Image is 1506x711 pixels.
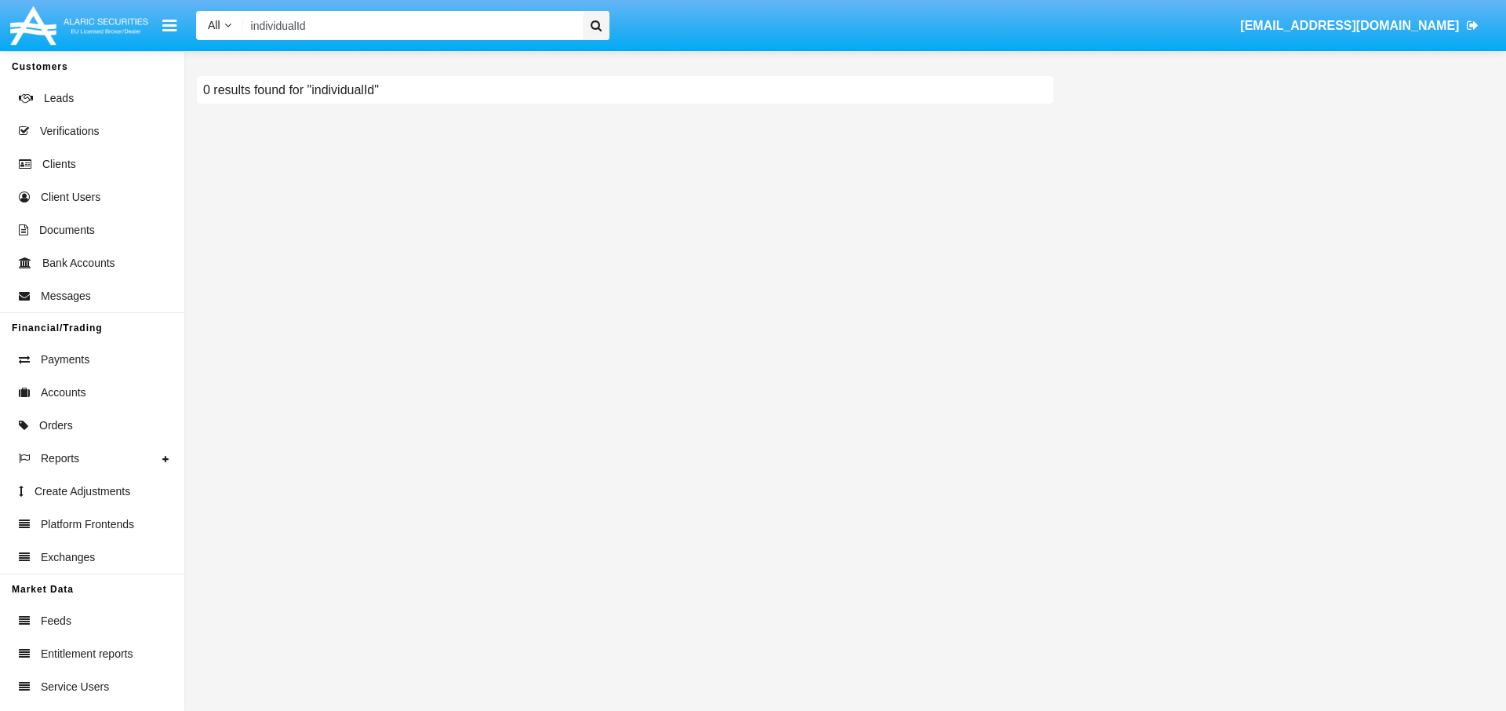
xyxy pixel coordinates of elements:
[41,613,71,629] span: Feeds
[41,385,86,401] span: Accounts
[197,76,385,104] h6: 0 results found for "individualId"
[41,352,89,368] span: Payments
[41,549,95,566] span: Exchanges
[40,123,99,140] span: Verifications
[42,156,76,173] span: Clients
[41,288,91,304] span: Messages
[35,483,130,500] span: Create Adjustments
[42,255,115,272] span: Bank Accounts
[8,2,151,49] img: Logo image
[41,450,79,467] span: Reports
[39,222,95,239] span: Documents
[41,189,100,206] span: Client Users
[39,417,73,434] span: Orders
[1233,4,1486,48] a: [EMAIL_ADDRESS][DOMAIN_NAME]
[208,19,220,31] span: All
[1240,19,1459,32] span: [EMAIL_ADDRESS][DOMAIN_NAME]
[41,516,134,533] span: Platform Frontends
[41,646,133,662] span: Entitlement reports
[196,17,243,34] a: All
[243,11,577,40] input: Search
[41,679,109,695] span: Service Users
[44,90,74,107] span: Leads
